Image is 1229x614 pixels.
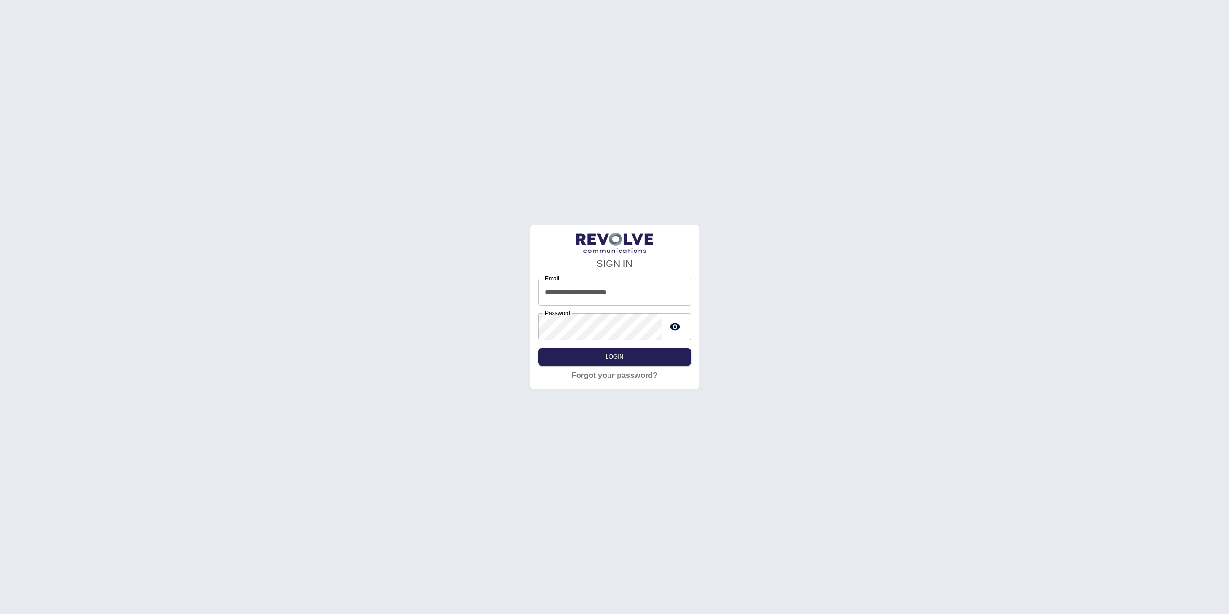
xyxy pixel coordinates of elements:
[545,309,570,317] label: Password
[538,256,691,271] h4: SIGN IN
[576,233,653,253] img: LogoText
[571,370,658,381] a: Forgot your password?
[545,274,559,282] label: Email
[665,317,685,336] button: toggle password visibility
[538,348,691,366] button: Login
